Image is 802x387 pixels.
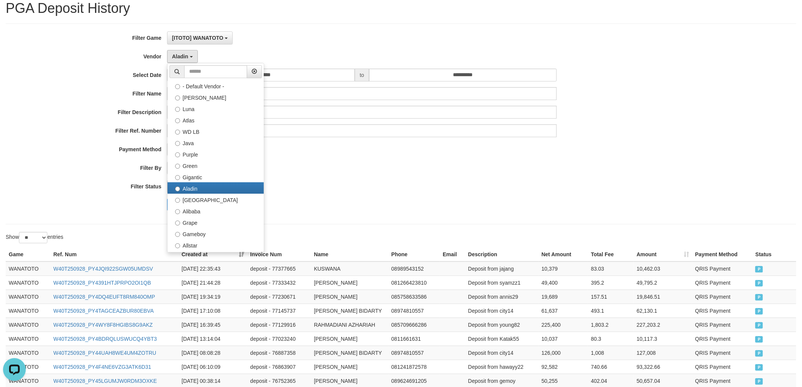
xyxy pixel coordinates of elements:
[175,84,180,89] input: - Default Vendor -
[179,304,247,318] td: [DATE] 17:10:08
[179,262,247,276] td: [DATE] 22:35:43
[755,350,763,357] span: PAID
[168,80,264,91] label: - Default Vendor -
[53,364,151,370] a: W40T250928_PY4F4NE6VZG3ATK6D31
[634,332,692,346] td: 10,117.3
[247,346,311,360] td: deposit - 76887358
[634,360,692,374] td: 93,322.66
[692,332,752,346] td: QRIS Payment
[465,360,539,374] td: Deposit from hawayy22
[175,130,180,135] input: WD LB
[168,216,264,228] label: Grape
[588,318,634,332] td: 1,803.2
[179,346,247,360] td: [DATE] 08:08:28
[175,107,180,112] input: Luna
[465,248,539,262] th: Description
[311,346,388,360] td: [PERSON_NAME] BIDARTY
[388,318,440,332] td: 085709666286
[6,248,50,262] th: Game
[175,186,180,191] input: Aladin
[465,304,539,318] td: Deposit from city14
[692,318,752,332] td: QRIS Payment
[6,332,50,346] td: WANATOTO
[175,175,180,180] input: Gigantic
[247,332,311,346] td: deposit - 77023240
[539,332,588,346] td: 10,037
[247,360,311,374] td: deposit - 76863907
[179,276,247,290] td: [DATE] 21:44:28
[179,318,247,332] td: [DATE] 16:39:45
[311,304,388,318] td: [PERSON_NAME] BIDARTY
[168,182,264,194] label: Aladin
[179,360,247,374] td: [DATE] 06:10:09
[634,318,692,332] td: 227,203.2
[6,276,50,290] td: WANATOTO
[539,304,588,318] td: 61,637
[179,248,247,262] th: Created at: activate to sort column ascending
[53,280,151,286] a: W40T250928_PY4391HTJPRPO2OI1QB
[755,322,763,329] span: PAID
[168,228,264,239] label: Gameboy
[168,91,264,103] label: [PERSON_NAME]
[388,276,440,290] td: 081266423810
[247,276,311,290] td: deposit - 77333432
[6,318,50,332] td: WANATOTO
[168,251,264,262] label: Xtr
[247,290,311,304] td: deposit - 77230671
[168,239,264,251] label: Allstar
[19,232,47,243] select: Showentries
[6,262,50,276] td: WANATOTO
[388,290,440,304] td: 085758633586
[465,318,539,332] td: Deposit from young82
[588,360,634,374] td: 740.66
[53,336,157,342] a: W40T250928_PY4BDRQLUSWUCQ4YBT3
[388,304,440,318] td: 08974810557
[247,318,311,332] td: deposit - 77129916
[175,232,180,237] input: Gameboy
[465,262,539,276] td: Deposit from jajang
[247,262,311,276] td: deposit - 77377665
[465,346,539,360] td: Deposit from city14
[755,378,763,385] span: PAID
[6,346,50,360] td: WANATOTO
[755,308,763,315] span: PAID
[465,276,539,290] td: Deposit from syamzz1
[692,248,752,262] th: Payment Method
[168,171,264,182] label: Gigantic
[692,360,752,374] td: QRIS Payment
[588,248,634,262] th: Total Fee
[175,209,180,214] input: Alibaba
[634,262,692,276] td: 10,462.03
[53,308,154,314] a: W40T250928_PY4TAGCEAZBUR80EBVA
[588,304,634,318] td: 493.1
[167,50,198,63] button: Aladin
[311,318,388,332] td: RAHMADIANI AZHARIAH
[53,322,153,328] a: W40T250928_PY4WY8F8HGIBS8G9AKZ
[355,69,369,81] span: to
[6,232,63,243] label: Show entries
[465,332,539,346] td: Deposit from Katak55
[539,318,588,332] td: 225,400
[167,31,233,44] button: [ITOTO] WANATOTO
[634,290,692,304] td: 19,846.51
[311,332,388,346] td: [PERSON_NAME]
[539,276,588,290] td: 49,400
[172,53,188,60] span: Aladin
[539,262,588,276] td: 10,379
[168,103,264,114] label: Luna
[539,248,588,262] th: Net Amount
[440,248,465,262] th: Email
[175,221,180,226] input: Grape
[168,114,264,125] label: Atlas
[175,152,180,157] input: Purple
[588,262,634,276] td: 83.03
[168,137,264,148] label: Java
[588,276,634,290] td: 395.2
[3,3,26,26] button: Open LiveChat chat widget
[588,346,634,360] td: 1,008
[755,336,763,343] span: PAID
[168,125,264,137] label: WD LB
[388,262,440,276] td: 08989543152
[6,290,50,304] td: WANATOTO
[692,276,752,290] td: QRIS Payment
